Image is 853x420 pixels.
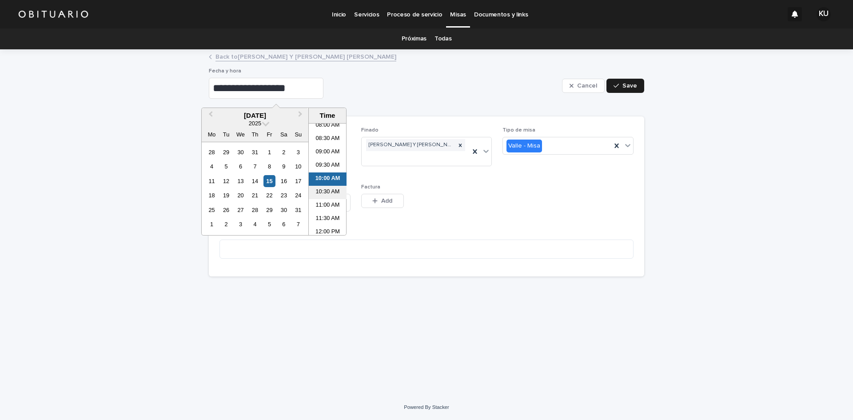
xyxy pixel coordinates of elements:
[206,160,218,172] div: Choose Monday, 4 August 2025
[263,218,275,230] div: Choose Friday, 5 September 2025
[278,175,290,187] div: Choose Saturday, 16 August 2025
[361,184,380,190] span: Factura
[309,159,347,172] li: 09:30 AM
[292,189,304,201] div: Choose Sunday, 24 August 2025
[206,218,218,230] div: Choose Monday, 1 September 2025
[220,160,232,172] div: Choose Tuesday, 5 August 2025
[263,160,275,172] div: Choose Friday, 8 August 2025
[434,28,451,49] a: Todas
[817,7,831,21] div: KU
[249,189,261,201] div: Choose Thursday, 21 August 2025
[220,175,232,187] div: Choose Tuesday, 12 August 2025
[206,189,218,201] div: Choose Monday, 18 August 2025
[235,218,247,230] div: Choose Wednesday, 3 September 2025
[220,218,232,230] div: Choose Tuesday, 2 September 2025
[361,194,404,208] button: Add
[562,79,605,93] button: Cancel
[292,128,304,140] div: Su
[278,189,290,201] div: Choose Saturday, 23 August 2025
[506,140,542,152] div: Valle - Misa
[402,28,427,49] a: Próximas
[220,146,232,158] div: Choose Tuesday, 29 July 2025
[18,5,89,23] img: HUM7g2VNRLqGMmR9WVqf
[235,204,247,216] div: Choose Wednesday, 27 August 2025
[263,146,275,158] div: Choose Friday, 1 August 2025
[215,51,396,61] a: Back to[PERSON_NAME] Y [PERSON_NAME] [PERSON_NAME]
[263,204,275,216] div: Choose Friday, 29 August 2025
[263,175,275,187] div: Choose Friday, 15 August 2025
[278,218,290,230] div: Choose Saturday, 6 September 2025
[309,199,347,212] li: 11:00 AM
[249,120,261,127] span: 2025
[249,218,261,230] div: Choose Thursday, 4 September 2025
[263,189,275,201] div: Choose Friday, 22 August 2025
[292,175,304,187] div: Choose Sunday, 17 August 2025
[249,146,261,158] div: Choose Thursday, 31 July 2025
[294,109,308,123] button: Next Month
[202,112,308,120] div: [DATE]
[381,198,392,204] span: Add
[206,204,218,216] div: Choose Monday, 25 August 2025
[278,146,290,158] div: Choose Saturday, 2 August 2025
[263,128,275,140] div: Fr
[206,146,218,158] div: Choose Monday, 28 July 2025
[204,145,305,232] div: month 2025-08
[278,204,290,216] div: Choose Saturday, 30 August 2025
[577,83,597,89] span: Cancel
[292,146,304,158] div: Choose Sunday, 3 August 2025
[366,139,456,151] div: [PERSON_NAME] Y [PERSON_NAME] [PERSON_NAME]
[203,109,217,123] button: Previous Month
[249,160,261,172] div: Choose Thursday, 7 August 2025
[309,119,347,132] li: 08:00 AM
[606,79,644,93] button: Save
[235,189,247,201] div: Choose Wednesday, 20 August 2025
[311,112,344,120] div: Time
[249,204,261,216] div: Choose Thursday, 28 August 2025
[220,204,232,216] div: Choose Tuesday, 26 August 2025
[292,218,304,230] div: Choose Sunday, 7 September 2025
[278,128,290,140] div: Sa
[278,160,290,172] div: Choose Saturday, 9 August 2025
[206,175,218,187] div: Choose Monday, 11 August 2025
[235,175,247,187] div: Choose Wednesday, 13 August 2025
[309,186,347,199] li: 10:30 AM
[309,172,347,186] li: 10:00 AM
[309,132,347,146] li: 08:30 AM
[220,189,232,201] div: Choose Tuesday, 19 August 2025
[206,128,218,140] div: Mo
[404,404,449,410] a: Powered By Stacker
[309,212,347,226] li: 11:30 AM
[249,128,261,140] div: Th
[502,128,535,133] span: Tipo de misa
[220,128,232,140] div: Tu
[292,160,304,172] div: Choose Sunday, 10 August 2025
[235,128,247,140] div: We
[235,146,247,158] div: Choose Wednesday, 30 July 2025
[292,204,304,216] div: Choose Sunday, 31 August 2025
[309,146,347,159] li: 09:00 AM
[235,160,247,172] div: Choose Wednesday, 6 August 2025
[309,226,347,239] li: 12:00 PM
[622,83,637,89] span: Save
[209,68,241,74] span: Fecha y hora
[249,175,261,187] div: Choose Thursday, 14 August 2025
[361,128,379,133] span: Finado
